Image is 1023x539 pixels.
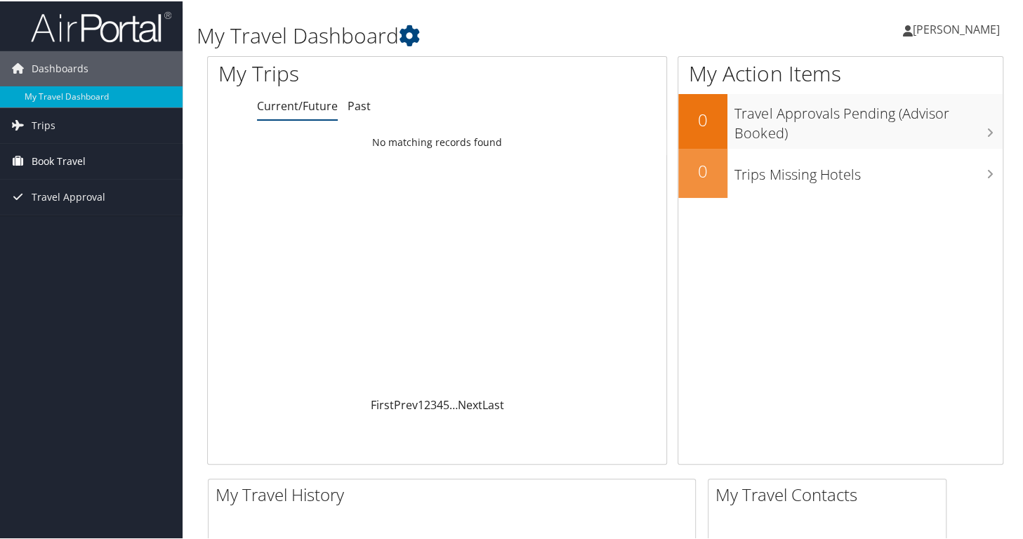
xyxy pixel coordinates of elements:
[424,396,430,411] a: 2
[734,95,1003,142] h3: Travel Approvals Pending (Advisor Booked)
[430,396,437,411] a: 3
[394,396,418,411] a: Prev
[216,481,695,505] h2: My Travel History
[31,9,171,42] img: airportal-logo.png
[197,20,741,49] h1: My Travel Dashboard
[678,93,1003,147] a: 0Travel Approvals Pending (Advisor Booked)
[678,58,1003,87] h1: My Action Items
[348,97,371,112] a: Past
[32,178,105,213] span: Travel Approval
[458,396,482,411] a: Next
[437,396,443,411] a: 4
[903,7,1014,49] a: [PERSON_NAME]
[678,147,1003,197] a: 0Trips Missing Hotels
[734,157,1003,183] h3: Trips Missing Hotels
[208,128,666,154] td: No matching records found
[371,396,394,411] a: First
[257,97,338,112] a: Current/Future
[443,396,449,411] a: 5
[678,158,727,182] h2: 0
[913,20,1000,36] span: [PERSON_NAME]
[32,50,88,85] span: Dashboards
[218,58,465,87] h1: My Trips
[678,107,727,131] h2: 0
[482,396,504,411] a: Last
[418,396,424,411] a: 1
[449,396,458,411] span: …
[715,481,946,505] h2: My Travel Contacts
[32,142,86,178] span: Book Travel
[32,107,55,142] span: Trips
